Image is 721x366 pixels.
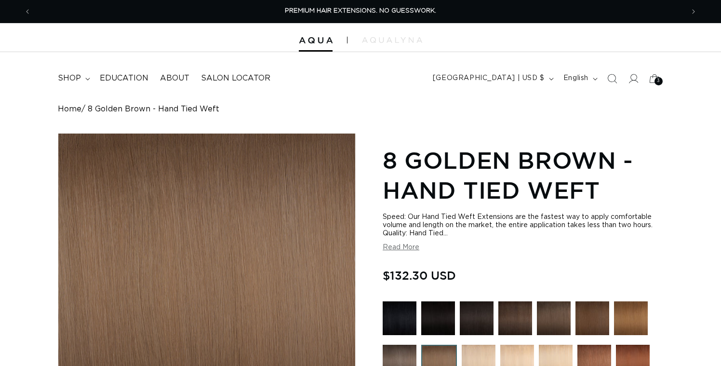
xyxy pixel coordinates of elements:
[383,301,416,335] img: 1 Black - Hand Tied Weft
[383,301,416,340] a: 1 Black - Hand Tied Weft
[498,301,532,340] a: 2 Dark Brown - Hand Tied Weft
[383,213,663,238] div: Speed: Our Hand Tied Weft Extensions are the fastest way to apply comfortable volume and length o...
[537,301,571,340] a: 4AB Medium Ash Brown - Hand Tied Weft
[299,37,333,44] img: Aqua Hair Extensions
[285,8,436,14] span: PREMIUM HAIR EXTENSIONS. NO GUESSWORK.
[195,68,276,89] a: Salon Locator
[100,73,148,83] span: Education
[601,68,623,89] summary: Search
[383,145,663,205] h1: 8 Golden Brown - Hand Tied Weft
[683,2,704,21] button: Next announcement
[614,301,648,340] a: 6 Light Brown - Hand Tied Weft
[362,37,422,43] img: aqualyna.com
[17,2,38,21] button: Previous announcement
[575,301,609,340] a: 4 Medium Brown - Hand Tied Weft
[657,77,660,85] span: 3
[201,73,270,83] span: Salon Locator
[558,69,601,88] button: English
[537,301,571,335] img: 4AB Medium Ash Brown - Hand Tied Weft
[563,73,588,83] span: English
[614,301,648,335] img: 6 Light Brown - Hand Tied Weft
[575,301,609,335] img: 4 Medium Brown - Hand Tied Weft
[460,301,494,335] img: 1B Soft Black - Hand Tied Weft
[160,73,189,83] span: About
[383,244,419,252] button: Read More
[58,73,81,83] span: shop
[383,266,456,285] span: $132.30 USD
[58,105,663,114] nav: breadcrumbs
[58,105,81,114] a: Home
[94,68,154,89] a: Education
[154,68,195,89] a: About
[421,301,455,335] img: 1N Natural Black - Hand Tied Weft
[498,301,532,335] img: 2 Dark Brown - Hand Tied Weft
[88,105,219,114] span: 8 Golden Brown - Hand Tied Weft
[427,69,558,88] button: [GEOGRAPHIC_DATA] | USD $
[460,301,494,340] a: 1B Soft Black - Hand Tied Weft
[421,301,455,340] a: 1N Natural Black - Hand Tied Weft
[433,73,545,83] span: [GEOGRAPHIC_DATA] | USD $
[52,68,94,89] summary: shop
